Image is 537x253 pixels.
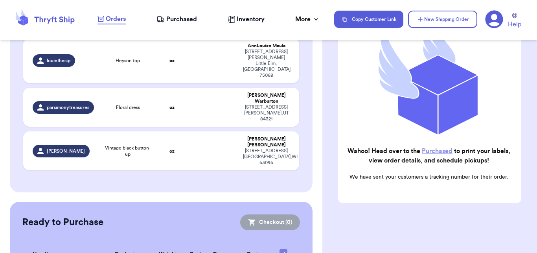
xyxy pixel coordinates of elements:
[156,15,197,24] a: Purchased
[243,43,290,49] div: AnnLouise Maula
[508,13,521,29] a: Help
[243,148,290,166] div: [STREET_ADDRESS] [GEOGRAPHIC_DATA] , WI 53095
[47,148,85,154] span: [PERSON_NAME]
[243,49,290,78] div: [STREET_ADDRESS][PERSON_NAME] Little Elm , [GEOGRAPHIC_DATA] 75068
[169,105,175,110] strong: oz
[47,57,70,64] span: louinthesip
[22,216,103,229] h2: Ready to Purchase
[169,58,175,63] strong: oz
[47,104,89,111] span: parsimonytreasures
[166,15,197,24] span: Purchased
[508,20,521,29] span: Help
[116,104,140,111] span: Floral dress
[106,14,126,24] span: Orders
[344,146,513,165] h2: Wahoo! Head over to the to print your labels, view order details, and schedule pickups!
[408,11,477,28] button: New Shipping Order
[295,15,320,24] div: More
[228,15,265,24] a: Inventory
[169,149,175,153] strong: oz
[97,14,126,24] a: Orders
[105,145,151,157] span: Vintage black button-up
[243,104,290,122] div: [STREET_ADDRESS] [PERSON_NAME] , UT 84321
[243,136,290,148] div: [PERSON_NAME] [PERSON_NAME]
[240,214,300,230] button: Checkout (0)
[344,173,513,181] p: We have sent your customers a tracking number for their order.
[237,15,265,24] span: Inventory
[243,92,290,104] div: [PERSON_NAME] Warburton
[334,11,403,28] button: Copy Customer Link
[116,57,140,64] span: Heyson top
[422,148,452,154] a: Purchased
